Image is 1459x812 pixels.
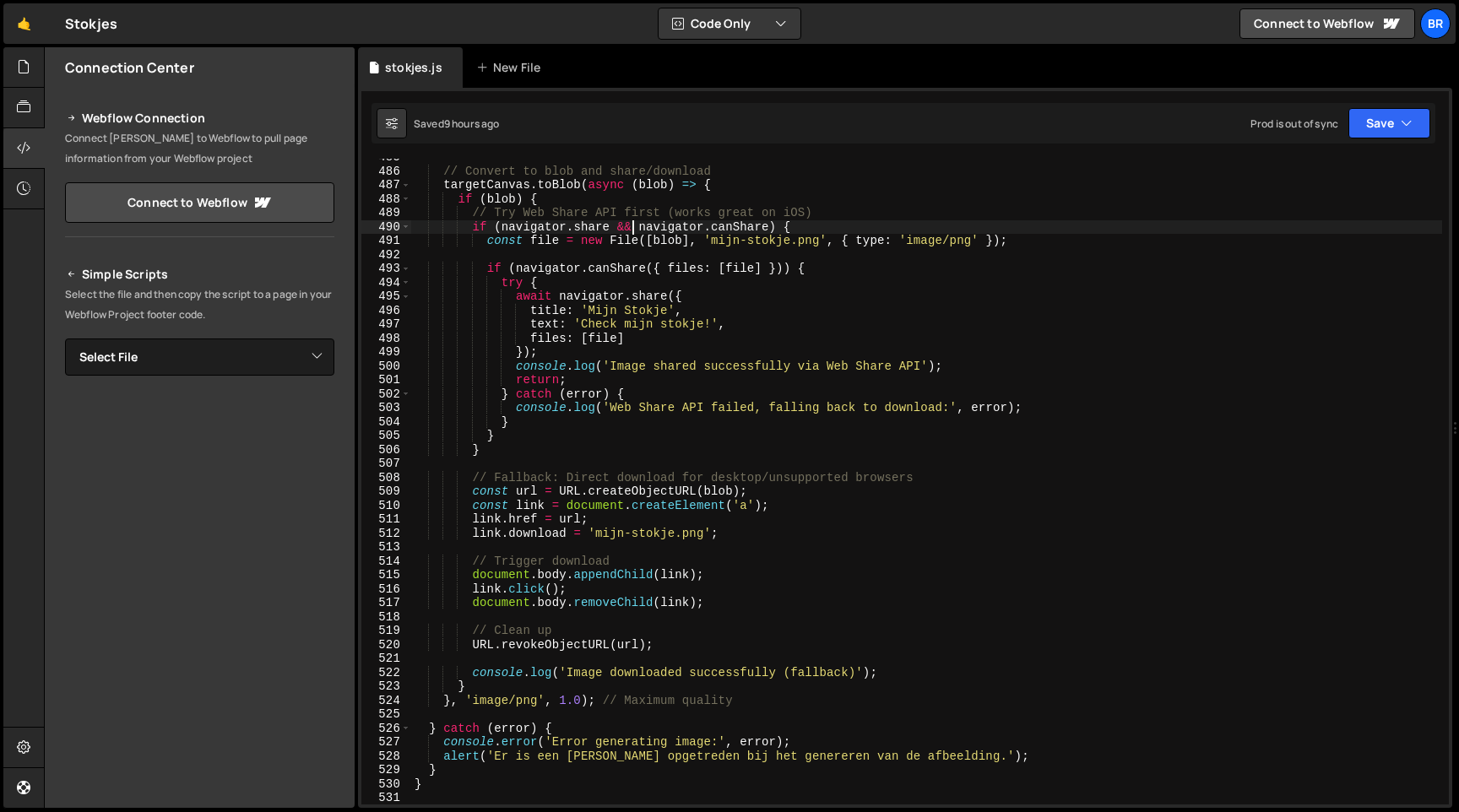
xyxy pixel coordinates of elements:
[361,165,411,179] div: 486
[361,387,411,402] div: 502
[361,401,411,415] div: 503
[361,512,411,527] div: 511
[361,777,411,792] div: 530
[476,59,547,76] div: New File
[361,304,411,318] div: 496
[414,116,500,131] div: Saved
[1250,116,1338,131] div: Prod is out of sync
[361,540,411,555] div: 513
[361,596,411,610] div: 517
[361,722,411,736] div: 526
[361,415,411,430] div: 504
[361,373,411,387] div: 501
[361,276,411,290] div: 494
[659,8,800,39] button: Code Only
[361,429,411,443] div: 505
[361,527,411,541] div: 512
[65,58,194,77] h2: Connection Center
[361,220,411,235] div: 490
[65,284,334,325] p: Select the file and then copy the script to a page in your Webflow Project footer code.
[361,443,411,457] div: 506
[361,484,411,499] div: 509
[444,116,500,131] div: 9 hours ago
[361,568,411,582] div: 515
[361,262,411,276] div: 493
[361,735,411,750] div: 527
[361,206,411,220] div: 489
[361,679,411,694] div: 523
[361,457,411,471] div: 507
[361,610,411,625] div: 518
[361,666,411,680] div: 522
[65,403,336,555] iframe: YouTube video player
[361,192,411,207] div: 488
[361,791,411,805] div: 531
[361,234,411,248] div: 491
[65,108,334,128] h2: Webflow Connection
[1239,8,1415,39] a: Connect to Webflow
[361,360,411,374] div: 500
[65,128,334,169] p: Connect [PERSON_NAME] to Webflow to pull page information from your Webflow project
[3,3,45,44] a: 🤙
[361,317,411,332] div: 497
[361,694,411,708] div: 524
[65,566,336,718] iframe: YouTube video player
[361,582,411,597] div: 516
[361,555,411,569] div: 514
[1420,8,1451,39] a: br
[361,178,411,192] div: 487
[65,14,117,34] div: Stokjes
[361,332,411,346] div: 498
[361,290,411,304] div: 495
[361,763,411,777] div: 529
[1348,108,1430,138] button: Save
[361,652,411,666] div: 521
[361,624,411,638] div: 519
[361,707,411,722] div: 525
[361,345,411,360] div: 499
[361,750,411,764] div: 528
[361,248,411,263] div: 492
[65,264,334,284] h2: Simple Scripts
[385,59,442,76] div: stokjes.js
[65,182,334,223] a: Connect to Webflow
[361,499,411,513] div: 510
[361,638,411,652] div: 520
[361,471,411,485] div: 508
